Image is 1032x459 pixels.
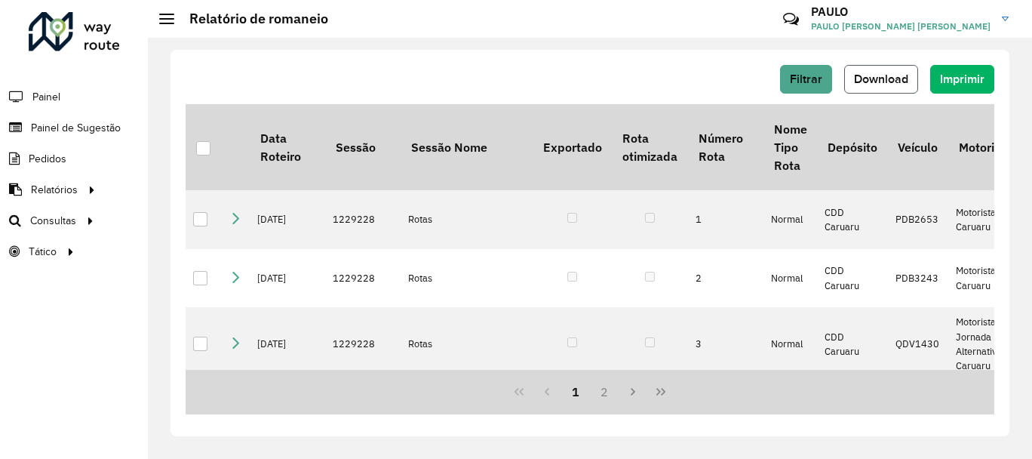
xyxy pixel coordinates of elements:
th: Sessão Nome [401,104,533,190]
a: Contato Rápido [775,3,807,35]
button: Next Page [619,377,647,406]
span: Tático [29,244,57,260]
td: Normal [763,249,817,308]
th: Data Roteiro [250,104,325,190]
td: PDB3243 [888,249,948,308]
th: Rota otimizada [612,104,687,190]
button: 2 [590,377,619,406]
span: Painel de Sugestão [31,120,121,136]
span: Relatórios [31,182,78,198]
th: Depósito [817,104,887,190]
td: 2 [688,249,763,308]
td: [DATE] [250,307,325,380]
th: Número Rota [688,104,763,190]
td: 3 [688,307,763,380]
span: Pedidos [29,151,66,167]
h3: PAULO [811,5,991,19]
td: Normal [763,190,817,249]
span: PAULO [PERSON_NAME] [PERSON_NAME] [811,20,991,33]
td: [DATE] [250,190,325,249]
button: Last Page [647,377,675,406]
td: PDB2653 [888,190,948,249]
td: CDD Caruaru [817,190,887,249]
td: CDD Caruaru [817,249,887,308]
th: Veículo [888,104,948,190]
td: Normal [763,307,817,380]
td: 1229228 [325,249,401,308]
button: Filtrar [780,65,832,94]
span: Painel [32,89,60,105]
span: Download [854,72,908,85]
span: Imprimir [940,72,984,85]
button: 1 [561,377,590,406]
td: Rotas [401,249,533,308]
td: 1229228 [325,190,401,249]
th: Exportado [533,104,612,190]
th: Sessão [325,104,401,190]
td: QDV1430 [888,307,948,380]
span: Filtrar [790,72,822,85]
button: Download [844,65,918,94]
td: 1 [688,190,763,249]
td: CDD Caruaru [817,307,887,380]
h2: Relatório de romaneio [174,11,328,27]
button: Imprimir [930,65,994,94]
td: [DATE] [250,249,325,308]
td: 1229228 [325,307,401,380]
td: Rotas [401,190,533,249]
th: Nome Tipo Rota [763,104,817,190]
td: Rotas [401,307,533,380]
span: Consultas [30,213,76,229]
